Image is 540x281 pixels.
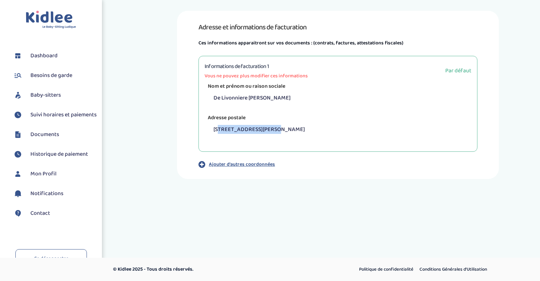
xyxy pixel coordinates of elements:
[30,150,88,159] span: Historique de paiement
[13,149,23,160] img: suivihoraire.svg
[198,39,477,47] p: Ces informations apparaitront sur vos documents : (contrats, factures, attestations fiscales)
[198,21,477,33] h1: Adresse et informations de facturation
[13,208,97,219] a: Contact
[26,11,76,29] img: logo.svg
[30,71,72,80] span: Besoins de garde
[205,112,249,124] label: Adresse postale
[30,209,50,218] span: Contact
[198,160,477,168] button: Ajouter d'autres coordonnées
[205,72,308,80] span: Vous ne pouvez plus modifier ces informations
[205,81,289,92] label: Nom et prénom ou raison sociale
[13,90,23,101] img: babysitters.svg
[13,50,23,61] img: dashboard.svg
[13,110,23,120] img: suivihoraire.svg
[13,149,97,160] a: Historique de paiement
[30,130,59,139] span: Documents
[209,161,275,168] p: Ajouter d'autres coordonnées
[417,265,490,274] a: Conditions Générales d’Utilisation
[30,189,63,198] span: Notifications
[13,188,97,199] a: Notifications
[13,110,97,120] a: Suivi horaires et paiements
[13,70,23,81] img: besoin.svg
[205,62,308,71] h3: Informations de facturation 1
[13,169,97,179] a: Mon Profil
[30,170,57,178] span: Mon Profil
[30,111,97,119] span: Suivi horaires et paiements
[13,50,97,61] a: Dashboard
[13,188,23,199] img: notification.svg
[30,91,61,100] span: Baby-sitters
[13,208,23,219] img: contact.svg
[13,70,97,81] a: Besoins de garde
[15,249,87,268] a: Se déconnecter
[13,169,23,179] img: profil.svg
[210,90,471,106] p: De Livonniere [PERSON_NAME]
[357,265,416,274] a: Politique de confidentialité
[445,66,471,75] span: Par défaut
[210,122,471,137] p: [STREET_ADDRESS][PERSON_NAME]
[13,129,23,140] img: documents.svg
[13,90,97,101] a: Baby-sitters
[30,52,58,60] span: Dashboard
[13,129,97,140] a: Documents
[113,266,300,273] p: © Kidlee 2025 - Tous droits réservés.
